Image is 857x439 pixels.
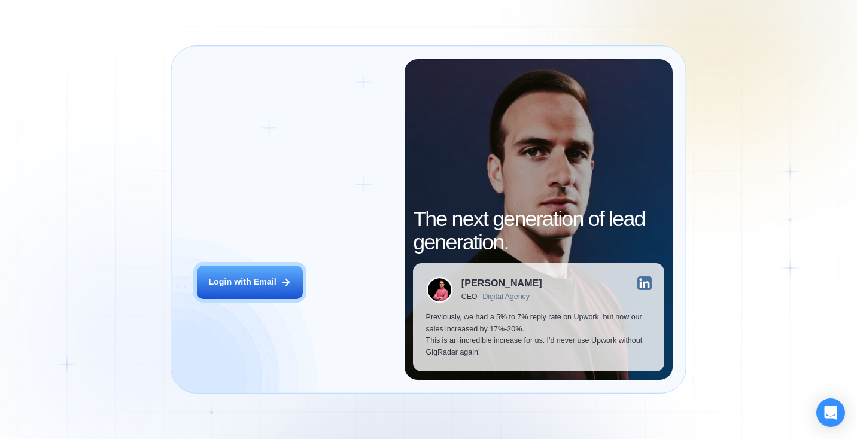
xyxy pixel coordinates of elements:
[461,292,477,301] div: CEO
[413,208,664,255] h2: The next generation of lead generation.
[482,292,530,301] div: Digital Agency
[461,278,542,288] div: [PERSON_NAME]
[208,276,276,288] div: Login with Email
[816,398,845,427] div: Open Intercom Messenger
[197,266,303,298] button: Login with Email
[426,312,652,359] p: Previously, we had a 5% to 7% reply rate on Upwork, but now our sales increased by 17%-20%. This ...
